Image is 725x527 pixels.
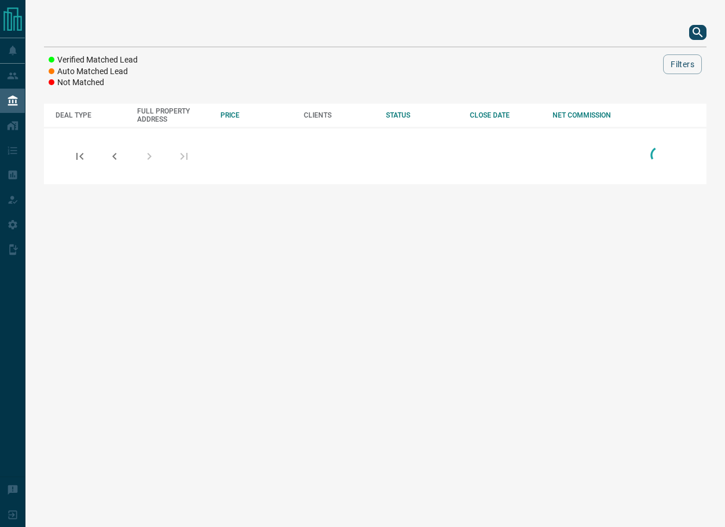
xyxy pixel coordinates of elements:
div: Loading [647,144,671,169]
div: CLIENTS [304,111,375,119]
div: DEAL TYPE [56,111,126,119]
div: STATUS [386,111,458,119]
li: Verified Matched Lead [49,54,138,66]
div: FULL PROPERTY ADDRESS [137,107,209,123]
li: Not Matched [49,77,138,89]
div: PRICE [220,111,292,119]
li: Auto Matched Lead [49,66,138,78]
div: CLOSE DATE [470,111,542,119]
div: NET COMMISSION [553,111,626,119]
button: search button [689,25,706,40]
button: Filters [663,54,702,74]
